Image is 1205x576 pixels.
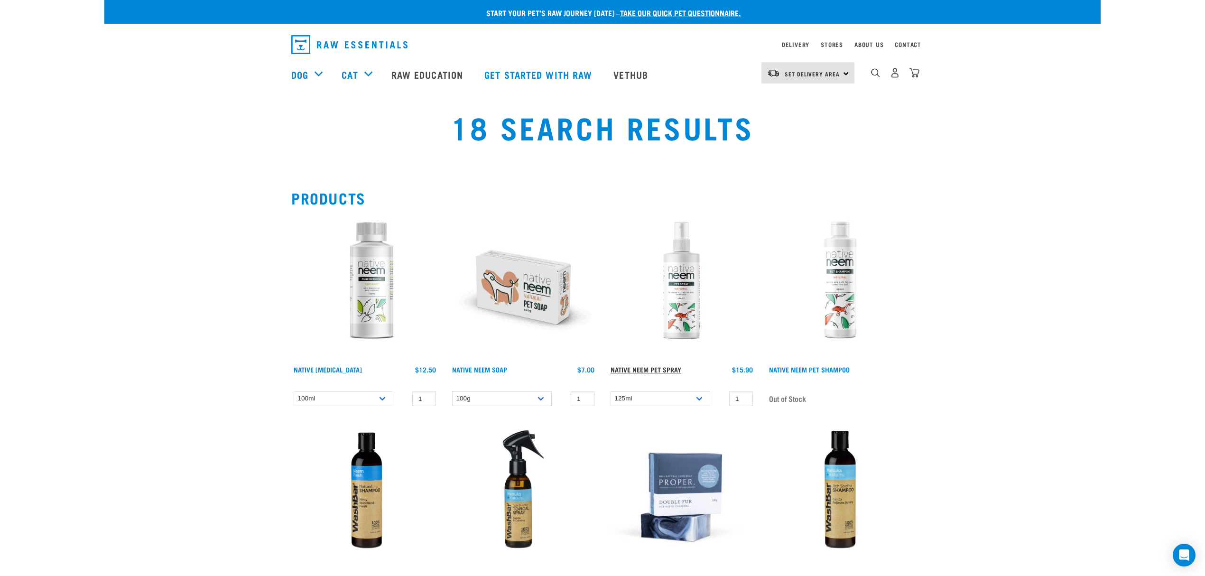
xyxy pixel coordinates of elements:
img: Wash Bar Itch Soothe Topical Spray [450,423,597,570]
a: Native Neem Soap [452,368,507,371]
a: Delivery [782,43,809,46]
input: 1 [571,391,594,406]
div: $7.00 [577,366,594,373]
h1: 18 Search Results [291,110,914,144]
a: Get started with Raw [475,56,604,93]
img: Native Neem Oil 100mls [291,214,438,361]
img: Double fur soap [608,423,755,571]
img: home-icon@2x.png [909,68,919,78]
img: Native Neem Pet Spray [608,214,755,361]
img: van-moving.png [767,69,780,77]
img: Wash Bar Neem Fresh Shampoo [291,423,438,570]
a: Dog [291,67,308,82]
a: take our quick pet questionnaire. [620,10,741,15]
img: Organic neem pet soap bar 100g green trading [450,214,597,361]
div: Open Intercom Messenger [1173,544,1196,567]
h2: Products [291,189,914,206]
a: Native Neem Pet Spray [611,368,681,371]
span: Set Delivery Area [785,72,840,75]
span: Out of Stock [769,391,806,406]
a: Vethub [604,56,660,93]
nav: dropdown navigation [284,31,921,58]
a: Raw Education [382,56,475,93]
img: home-icon-1@2x.png [871,68,880,77]
img: user.png [890,68,900,78]
input: 1 [412,391,436,406]
a: Contact [895,43,921,46]
nav: dropdown navigation [104,56,1101,93]
input: 1 [729,391,753,406]
div: $12.50 [415,366,436,373]
img: Wash Bar Itch Soothe Shampoo [767,423,914,570]
img: Raw Essentials Logo [291,35,408,54]
a: Native [MEDICAL_DATA] [294,368,362,371]
p: Start your pet’s raw journey [DATE] – [111,7,1108,19]
div: $15.90 [732,366,753,373]
a: Native Neem Pet Shampoo [769,368,850,371]
a: About Us [854,43,883,46]
img: Native Neem Pet Shampoo [767,214,914,361]
a: Stores [821,43,843,46]
a: Cat [342,67,358,82]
